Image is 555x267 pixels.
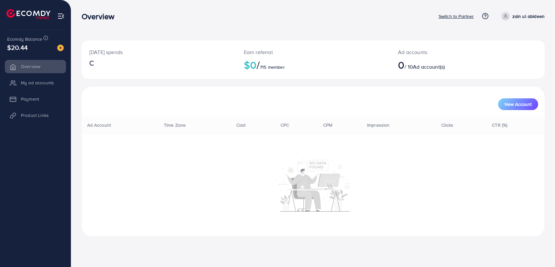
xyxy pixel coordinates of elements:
img: image [57,45,64,51]
h2: $0 [244,59,383,71]
img: logo [7,9,50,19]
p: [DATE] spends [89,48,228,56]
h2: / 10 [398,59,498,71]
p: Earn referral [244,48,383,56]
a: zain ul abideen [499,12,545,21]
button: New Account [498,98,538,110]
p: zain ul abideen [512,12,545,20]
img: menu [57,12,65,20]
span: 715 member [260,64,285,70]
span: Ecomdy Balance [7,36,42,42]
p: Switch to Partner [439,12,474,20]
span: 0 [398,57,404,72]
p: Ad accounts [398,48,498,56]
span: / [257,57,260,72]
h3: Overview [82,12,120,21]
span: $20.44 [7,43,28,52]
span: New Account [505,102,532,106]
span: Ad account(s) [413,63,445,70]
